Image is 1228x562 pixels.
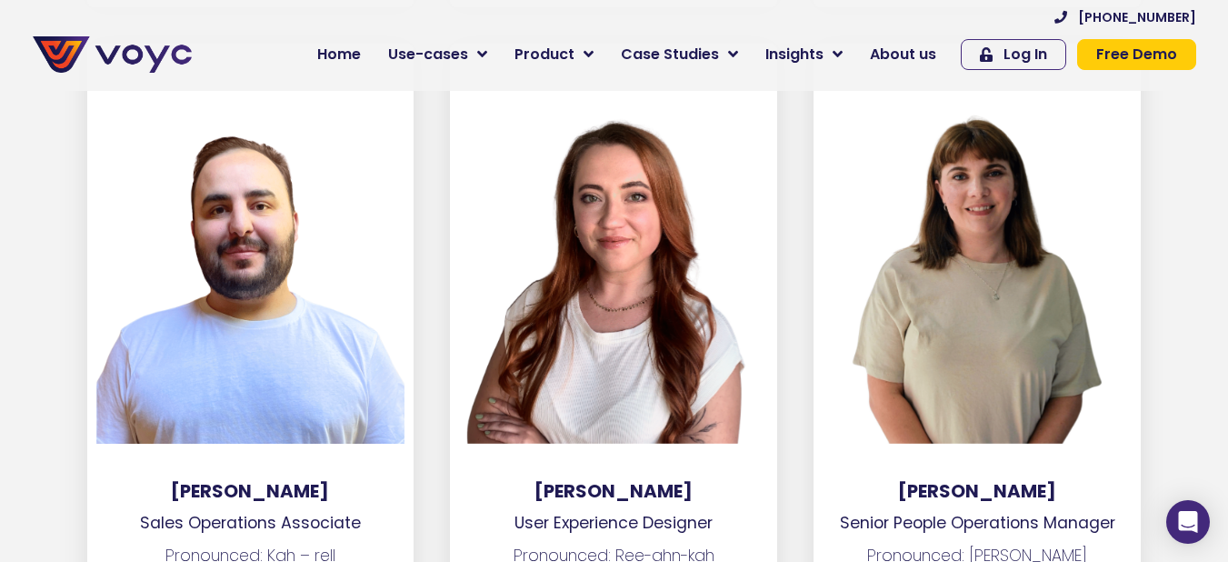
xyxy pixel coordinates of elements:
p: Senior People Operations Manager [814,511,1141,535]
a: Free Demo [1077,39,1196,70]
a: [PHONE_NUMBER] [1054,11,1196,24]
span: Product [514,44,574,65]
span: Log In [1003,47,1047,62]
a: Home [304,36,374,73]
h3: [PERSON_NAME] [450,480,777,502]
a: Insights [752,36,856,73]
h3: [PERSON_NAME] [814,480,1141,502]
span: [PHONE_NUMBER] [1078,11,1196,24]
span: Use-cases [388,44,468,65]
img: voyc-full-logo [33,36,192,73]
span: About us [870,44,936,65]
p: User Experience Designer [450,511,777,535]
div: Open Intercom Messenger [1166,500,1210,544]
a: Use-cases [374,36,501,73]
p: Sales Operations Associate [87,511,414,535]
h3: [PERSON_NAME] [87,480,414,502]
a: About us [856,36,950,73]
span: Insights [765,44,824,65]
span: Case Studies [621,44,719,65]
a: Case Studies [607,36,752,73]
span: Home [317,44,361,65]
a: Product [501,36,607,73]
span: Free Demo [1096,47,1177,62]
a: Log In [961,39,1066,70]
